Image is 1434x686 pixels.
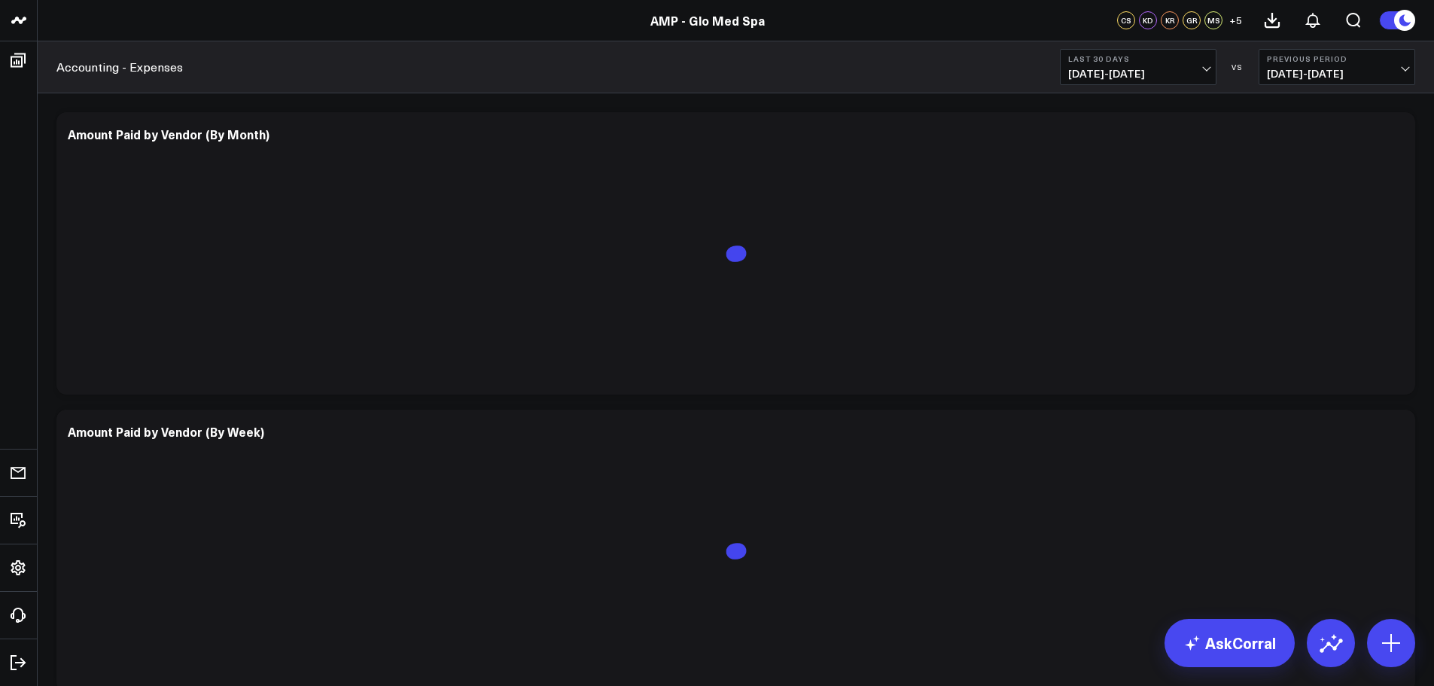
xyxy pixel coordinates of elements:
[1117,11,1135,29] div: CS
[1068,54,1208,63] b: Last 30 Days
[1068,68,1208,80] span: [DATE] - [DATE]
[1259,49,1415,85] button: Previous Period[DATE]-[DATE]
[1224,63,1251,72] div: VS
[1139,11,1157,29] div: KD
[1060,49,1216,85] button: Last 30 Days[DATE]-[DATE]
[1204,11,1222,29] div: MS
[1165,619,1295,667] a: AskCorral
[68,126,269,142] div: Amount Paid by Vendor (By Month)
[1226,11,1244,29] button: +5
[1267,54,1407,63] b: Previous Period
[1183,11,1201,29] div: GR
[1229,15,1242,26] span: + 5
[56,59,183,75] a: Accounting - Expenses
[1161,11,1179,29] div: KR
[650,12,765,29] a: AMP - Glo Med Spa
[68,423,264,440] div: Amount Paid by Vendor (By Week)
[1267,68,1407,80] span: [DATE] - [DATE]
